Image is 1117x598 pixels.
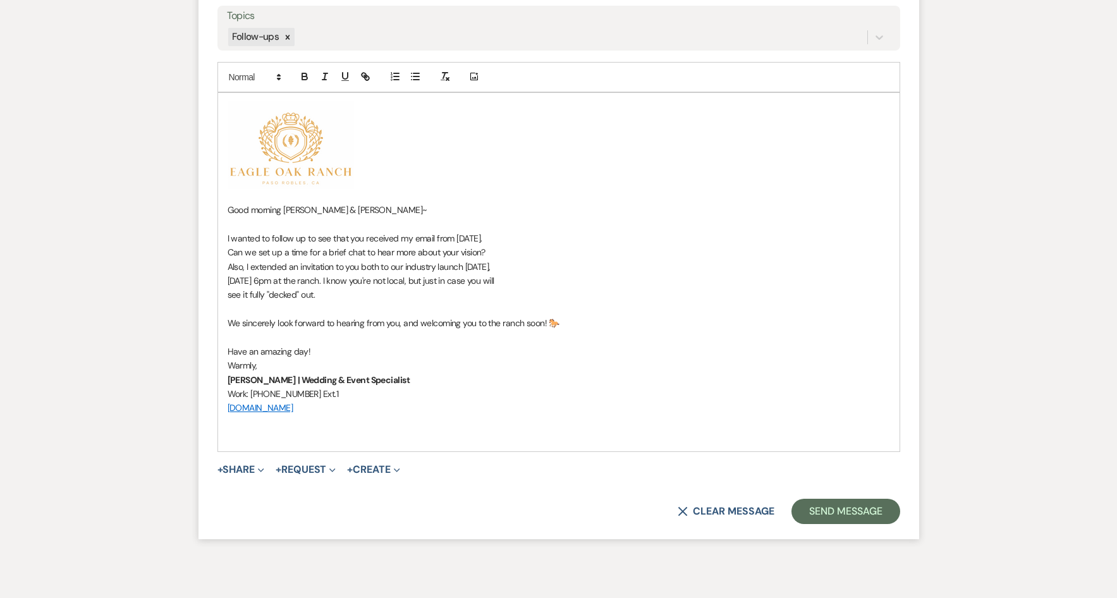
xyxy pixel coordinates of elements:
p: Good morning [PERSON_NAME] & [PERSON_NAME]~ [228,203,890,217]
span: + [276,465,281,475]
p: Have an amazing day! [228,345,890,358]
p: I wanted to follow up to see that you received my email from [DATE]. [228,231,890,245]
p: [DATE] 6pm at the ranch. I know you're not local, but just in case you will [228,274,890,288]
label: Topics [227,7,891,25]
strong: [PERSON_NAME] [228,374,296,386]
button: Send Message [791,499,900,524]
span: Warmly, [228,360,257,371]
img: Screen Shot 2024-12-09 at 3.56.25 PM.png [228,101,354,189]
p: see it fully "decked" out. [228,288,890,302]
div: Follow-ups [228,28,281,46]
strong: | Wedding & Event Specialist [298,374,410,386]
button: Request [276,465,336,475]
button: Create [347,465,400,475]
p: Also, I extended an invitation to you both to our industry launch [DATE], [228,260,890,274]
button: Clear message [678,506,774,516]
p: We sincerely look forward to hearing from you, and welcoming you to the ranch soon! 🐎 [228,316,890,330]
span: + [347,465,353,475]
span: Work: [PHONE_NUMBER] Ext.1 [228,388,338,400]
p: Can we set up a time for a brief chat to hear more about your vision? [228,245,890,259]
a: [DOMAIN_NAME] [228,402,293,413]
button: Share [217,465,265,475]
span: + [217,465,223,475]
